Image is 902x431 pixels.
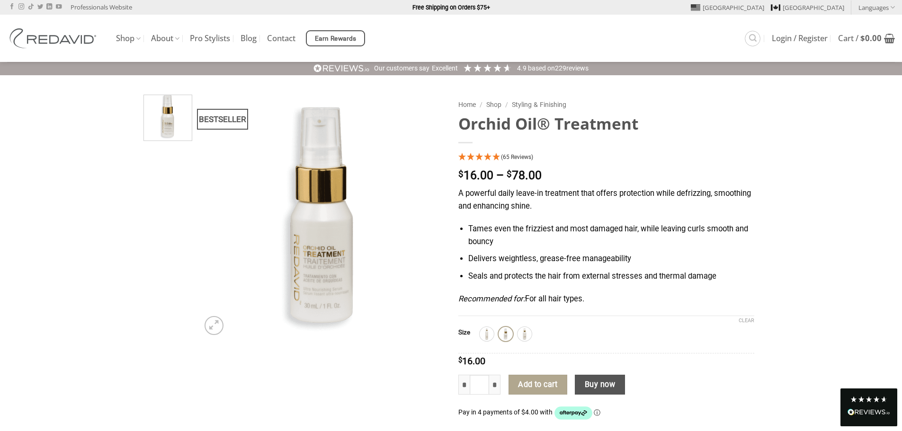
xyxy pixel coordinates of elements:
label: Size [458,329,470,336]
strong: Free Shipping on Orders $75+ [412,4,490,11]
span: $ [507,170,512,179]
input: Product quantity [470,375,490,395]
span: 4.9 [517,64,528,72]
bdi: 16.00 [458,355,485,367]
a: Follow on Facebook [9,4,15,10]
a: Pro Stylists [190,30,230,47]
a: [GEOGRAPHIC_DATA] [771,0,844,15]
div: 4.91 Stars [463,63,512,73]
a: Follow on TikTok [28,4,34,10]
a: Contact [267,30,295,47]
nav: Breadcrumb [458,99,754,110]
div: Our customers say [374,64,429,73]
img: 30ml [500,328,512,340]
a: Languages [858,0,895,14]
li: Tames even the frizziest and most damaged hair, while leaving curls smooth and bouncy [468,223,754,248]
a: Shop [116,29,141,48]
button: Add to cart [509,375,567,395]
span: Earn Rewards [315,34,357,44]
button: Buy now [575,375,625,395]
li: Seals and protects the hair from external stresses and thermal damage [468,270,754,283]
a: Clear options [739,317,754,324]
span: reviews [566,64,589,72]
span: Cart / [838,35,882,42]
span: Based on [528,64,555,72]
span: Pay in 4 payments of $4.00 with [458,408,554,416]
bdi: 78.00 [507,168,542,182]
div: 4.8 Stars [850,396,888,403]
p: For all hair types. [458,293,754,306]
a: Login / Register [772,30,828,47]
span: 229 [555,64,566,72]
a: Follow on YouTube [56,4,62,10]
span: Login / Register [772,35,828,42]
input: Increase quantity of Orchid Oil® Treatment [489,375,500,395]
div: Excellent [432,64,458,73]
div: Read All Reviews [848,407,890,419]
a: Earn Rewards [306,30,365,46]
a: [GEOGRAPHIC_DATA] [691,0,764,15]
bdi: 0.00 [860,33,882,44]
span: $ [458,357,462,364]
a: Shop [486,101,501,108]
span: – [496,168,504,182]
div: 4.95 Stars - 65 Reviews [458,151,754,164]
a: Styling & Finishing [512,101,566,108]
a: Follow on Twitter [37,4,43,10]
a: Home [458,101,476,108]
img: 250ml [481,328,493,340]
img: REVIEWS.io [848,409,890,415]
a: Follow on Instagram [18,4,24,10]
h1: Orchid Oil® Treatment [458,114,754,134]
span: $ [458,170,464,179]
a: Follow on LinkedIn [46,4,52,10]
span: 4.95 Stars - 65 Reviews [501,154,533,160]
span: / [480,101,482,108]
a: Zoom [205,316,223,335]
span: $ [860,33,865,44]
p: A powerful daily leave-in treatment that offers protection while defrizzing, smoothing and enhanc... [458,187,754,212]
img: REVIEWS.io [313,64,369,73]
bdi: 16.00 [458,168,493,182]
a: About [151,29,179,48]
li: Delivers weightless, grease-free manageability [468,253,754,265]
a: Search [745,31,760,46]
img: REDAVID Salon Products | United States [7,28,102,48]
a: View cart [838,28,895,49]
img: REDAVID Orchid Oil Treatment - 30ml [199,95,444,340]
input: Reduce quantity of Orchid Oil® Treatment [458,375,470,395]
div: Read All Reviews [840,388,897,426]
em: Recommended for: [458,294,525,303]
a: Information - Opens a dialog [594,408,600,416]
img: REDAVID Orchid Oil Treatment 90ml [144,93,192,141]
span: / [505,101,508,108]
a: Blog [241,30,257,47]
img: 90ml [518,328,531,340]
